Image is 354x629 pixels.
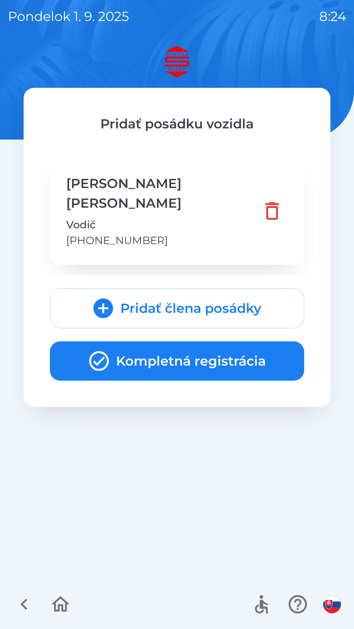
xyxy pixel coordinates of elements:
[66,174,256,213] p: [PERSON_NAME] [PERSON_NAME]
[24,46,330,77] img: Logo
[50,114,304,134] p: Pridať posádku vozidla
[50,288,304,328] button: Pridať člena posádky
[50,341,304,381] button: Kompletná registrácia
[323,596,341,613] img: sk flag
[66,233,256,248] p: [PHONE_NUMBER]
[66,217,256,233] p: Vodič
[8,7,129,26] p: pondelok 1. 9. 2025
[319,7,346,26] p: 8:24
